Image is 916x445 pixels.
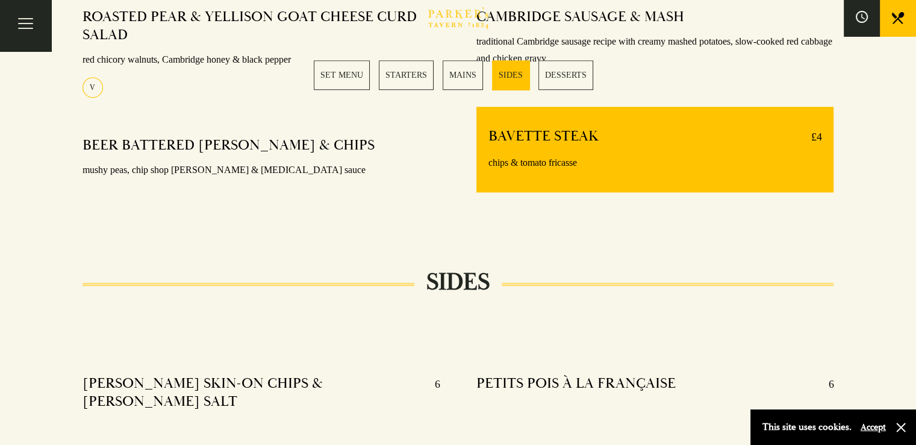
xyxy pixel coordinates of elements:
h4: ROASTED PEAR & YELLISON GOAT CHEESE CURD SALAD [83,8,428,44]
p: 6 [423,374,440,411]
p: mushy peas, chip shop [PERSON_NAME] & [MEDICAL_DATA] sauce [83,162,440,179]
h4: BAVETTE STEAK [488,127,599,147]
p: 6 [816,374,833,394]
button: Accept [861,421,886,433]
a: 4 / 5 [492,60,529,90]
h4: PETITS POIS À LA FRANÇAISE [476,374,676,394]
p: This site uses cookies. [762,418,852,436]
p: chips & tomato fricasse [488,154,822,172]
h4: CAMBRIDGE SAUSAGE & MASH [476,8,684,26]
button: Close and accept [895,421,907,434]
a: 1 / 5 [314,60,370,90]
p: £4 [799,127,821,147]
h4: [PERSON_NAME] SKIN-ON CHIPS & [PERSON_NAME] SALT [83,374,423,411]
h2: SIDES [414,268,502,297]
a: 2 / 5 [379,60,434,90]
a: 3 / 5 [443,60,483,90]
h4: BEER BATTERED [PERSON_NAME] & CHIPS [83,136,375,154]
a: 5 / 5 [538,60,593,90]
